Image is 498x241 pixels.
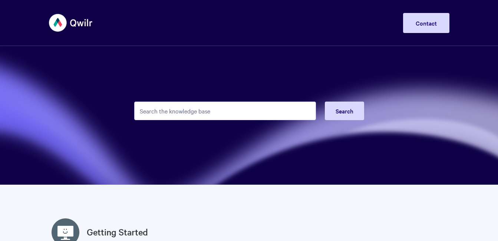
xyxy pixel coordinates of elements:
img: Qwilr Help Center [49,9,93,37]
a: Getting Started [87,225,148,239]
a: Contact [403,13,449,33]
span: Search [336,107,353,115]
button: Search [325,102,364,120]
input: Search the knowledge base [134,102,316,120]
